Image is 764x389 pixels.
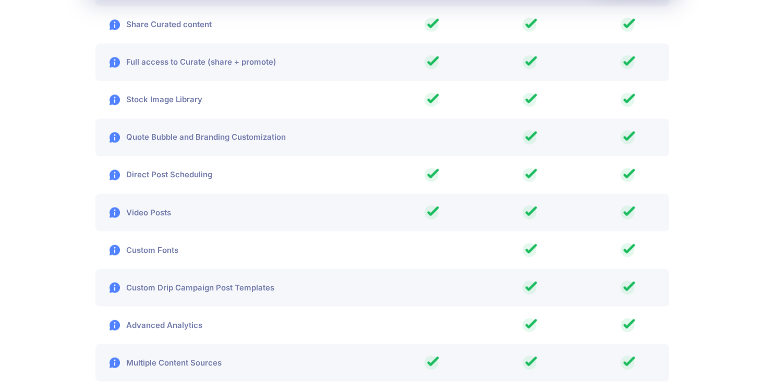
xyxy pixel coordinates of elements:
[95,206,171,218] p: Video Posts
[95,131,286,143] p: Quote Bubble and Branding Customization
[95,244,178,256] p: Custom Fonts
[95,56,276,68] p: Full access to Curate (share + promote)
[95,168,212,181] p: Direct Post Scheduling
[95,356,222,369] p: Multiple Content Sources
[95,281,274,294] p: Custom Drip Campaign Post Templates
[95,18,212,31] p: Share Curated content
[95,319,202,331] p: Advanced Analytics
[95,93,202,106] p: Stock Image Library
